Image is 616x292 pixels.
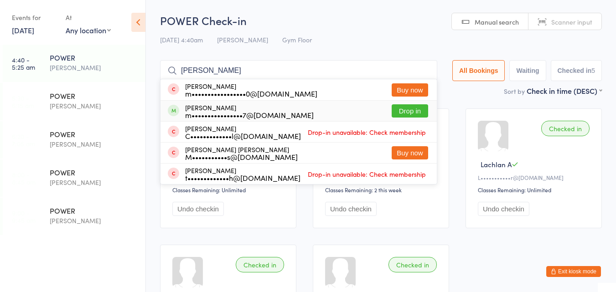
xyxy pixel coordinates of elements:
[3,159,145,197] a: 8:00 -8:45 amPOWER[PERSON_NAME]
[50,52,138,62] div: POWER
[478,174,592,181] div: L•••••••••••r@[DOMAIN_NAME]
[388,257,437,272] div: Checked in
[172,186,287,194] div: Classes Remaining: Unlimited
[392,83,428,97] button: Buy now
[551,60,602,81] button: Checked in5
[551,17,592,26] span: Scanner input
[541,121,590,136] div: Checked in
[12,56,35,71] time: 4:40 - 5:25 am
[527,86,602,96] div: Check in time (DESC)
[481,159,512,169] span: Lachlan A
[185,153,298,160] div: M•••••••••••s@[DOMAIN_NAME]
[185,132,301,139] div: C•••••••••••••l@[DOMAIN_NAME]
[392,146,428,159] button: Buy now
[3,45,145,82] a: 4:40 -5:25 amPOWER[PERSON_NAME]
[50,129,138,139] div: POWER
[305,167,428,181] span: Drop-in unavailable: Check membership
[185,111,314,118] div: m••••••••••••••••7@[DOMAIN_NAME]
[185,174,300,181] div: t•••••••••••••h@[DOMAIN_NAME]
[185,82,317,97] div: [PERSON_NAME]
[50,62,138,73] div: [PERSON_NAME]
[478,186,592,194] div: Classes Remaining: Unlimited
[50,91,138,101] div: POWER
[305,125,428,139] span: Drop-in unavailable: Check membership
[509,60,546,81] button: Waiting
[185,146,298,160] div: [PERSON_NAME] [PERSON_NAME]
[591,67,595,74] div: 5
[392,104,428,118] button: Drop in
[504,87,525,96] label: Sort by
[50,167,138,177] div: POWER
[172,202,224,216] button: Undo checkin
[160,60,437,81] input: Search
[452,60,505,81] button: All Bookings
[282,35,312,44] span: Gym Floor
[478,202,529,216] button: Undo checkin
[12,25,34,35] a: [DATE]
[185,90,317,97] div: m•••••••••••••••••0@[DOMAIN_NAME]
[66,25,111,35] div: Any location
[160,13,602,28] h2: POWER Check-in
[325,202,377,216] button: Undo checkin
[185,104,314,118] div: [PERSON_NAME]
[160,35,203,44] span: [DATE] 4:40am
[3,121,145,159] a: 6:20 -7:05 amPOWER[PERSON_NAME]
[12,171,36,185] time: 8:00 - 8:45 am
[50,139,138,149] div: [PERSON_NAME]
[50,205,138,215] div: POWER
[12,94,34,109] time: 5:30 - 6:15 am
[217,35,268,44] span: [PERSON_NAME]
[3,83,145,120] a: 5:30 -6:15 amPOWER[PERSON_NAME]
[325,186,440,194] div: Classes Remaining: 2 this week
[185,125,301,139] div: [PERSON_NAME]
[66,10,111,25] div: At
[50,101,138,111] div: [PERSON_NAME]
[3,198,145,235] a: 9:00 -9:45 amPOWER[PERSON_NAME]
[12,133,35,147] time: 6:20 - 7:05 am
[546,266,601,277] button: Exit kiosk mode
[50,215,138,226] div: [PERSON_NAME]
[12,10,57,25] div: Events for
[12,209,36,224] time: 9:00 - 9:45 am
[50,177,138,188] div: [PERSON_NAME]
[185,167,300,181] div: [PERSON_NAME]
[475,17,519,26] span: Manual search
[236,257,284,272] div: Checked in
